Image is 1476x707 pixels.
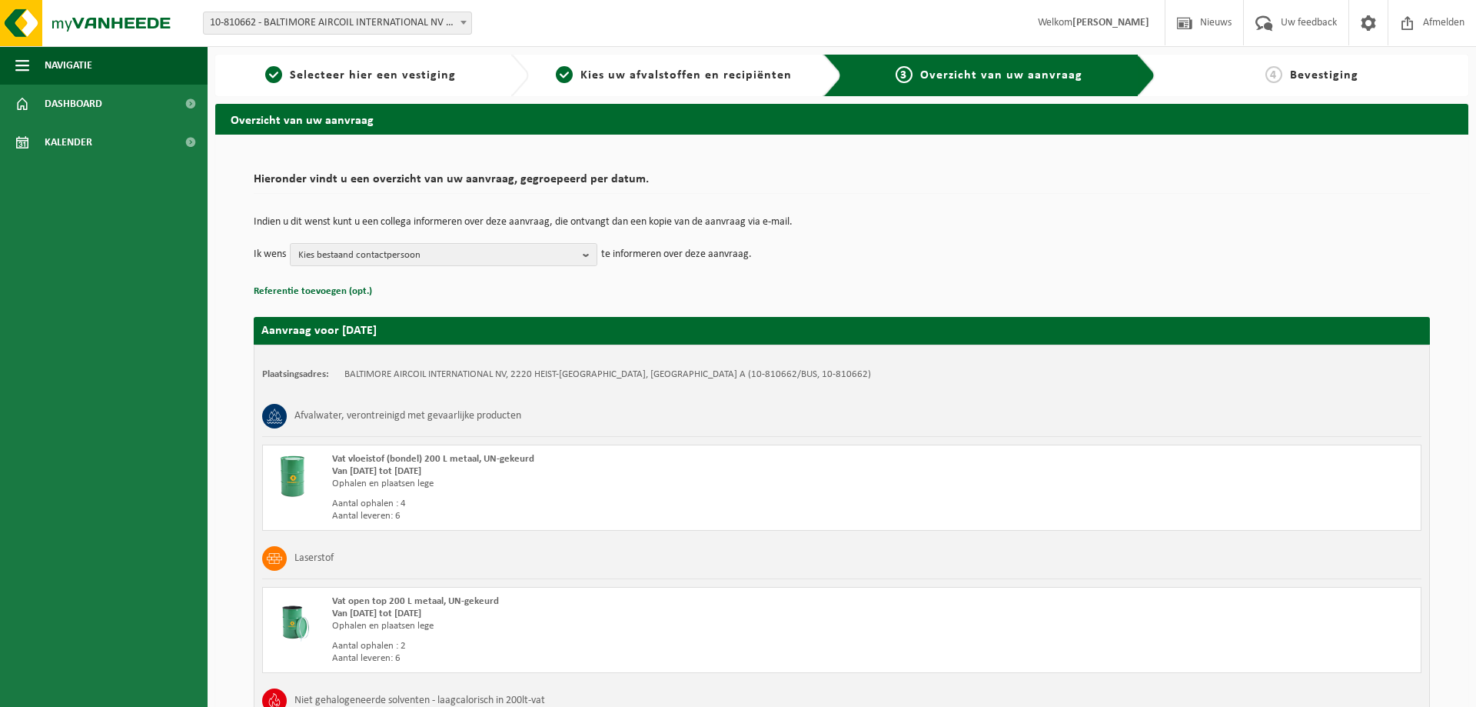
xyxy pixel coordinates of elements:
div: Aantal leveren: 6 [332,510,903,522]
h2: Overzicht van uw aanvraag [215,104,1468,134]
span: 3 [896,66,913,83]
span: Navigatie [45,46,92,85]
h3: Laserstof [294,546,334,571]
div: Aantal ophalen : 4 [332,498,903,510]
a: 1Selecteer hier een vestiging [223,66,498,85]
div: Ophalen en plaatsen lege [332,620,903,632]
td: BALTIMORE AIRCOIL INTERNATIONAL NV, 2220 HEIST-[GEOGRAPHIC_DATA], [GEOGRAPHIC_DATA] A (10-810662/... [344,369,871,381]
h3: Afvalwater, verontreinigd met gevaarlijke producten [294,404,521,429]
span: Kalender [45,123,92,162]
div: Ophalen en plaatsen lege [332,478,903,490]
span: Selecteer hier een vestiging [290,69,456,82]
img: PB-OT-0200-MET-00-02.png [271,595,317,642]
span: 10-810662 - BALTIMORE AIRCOIL INTERNATIONAL NV - HEIST-OP-DEN-BERG [204,12,471,34]
span: 2 [556,66,573,83]
span: Vat vloeistof (bondel) 200 L metaal, UN-gekeurd [332,454,534,464]
button: Referentie toevoegen (opt.) [254,282,372,302]
strong: Plaatsingsadres: [262,369,329,379]
p: te informeren over deze aanvraag. [601,243,752,266]
span: Bevestiging [1290,69,1358,82]
strong: Aanvraag voor [DATE] [261,325,377,337]
p: Indien u dit wenst kunt u een collega informeren over deze aanvraag, die ontvangt dan een kopie v... [254,217,1430,228]
iframe: chat widget [8,673,257,707]
span: 4 [1265,66,1282,83]
strong: [PERSON_NAME] [1072,17,1149,28]
span: Vat open top 200 L metaal, UN-gekeurd [332,596,499,606]
span: Dashboard [45,85,102,123]
span: Overzicht van uw aanvraag [920,69,1082,82]
p: Ik wens [254,243,286,266]
span: 1 [265,66,282,83]
h2: Hieronder vindt u een overzicht van uw aanvraag, gegroepeerd per datum. [254,173,1430,194]
a: 2Kies uw afvalstoffen en recipiënten [537,66,812,85]
strong: Van [DATE] tot [DATE] [332,609,421,619]
div: Aantal leveren: 6 [332,652,903,665]
img: LP-LD-00200-MET-21.png [271,453,317,499]
strong: Van [DATE] tot [DATE] [332,466,421,476]
button: Kies bestaand contactpersoon [290,243,597,266]
span: Kies bestaand contactpersoon [298,244,577,267]
div: Aantal ophalen : 2 [332,640,903,652]
span: 10-810662 - BALTIMORE AIRCOIL INTERNATIONAL NV - HEIST-OP-DEN-BERG [203,12,472,35]
span: Kies uw afvalstoffen en recipiënten [580,69,792,82]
